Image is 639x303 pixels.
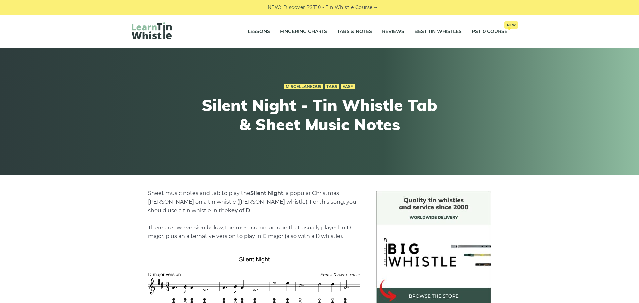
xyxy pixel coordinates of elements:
a: Tabs & Notes [337,23,372,40]
a: Easy [341,84,355,89]
strong: key of D [228,207,250,214]
strong: Silent Night [250,190,283,196]
a: PST10 CourseNew [472,23,507,40]
a: Fingering Charts [280,23,327,40]
h1: Silent Night - Tin Whistle Tab & Sheet Music Notes [197,96,442,134]
p: Sheet music notes and tab to play the , a popular Christmas [PERSON_NAME] on a tin whistle ([PERS... [148,189,360,241]
a: Reviews [382,23,404,40]
a: Miscellaneous [284,84,323,89]
span: New [504,21,518,29]
a: Tabs [325,84,339,89]
a: Lessons [248,23,270,40]
a: Best Tin Whistles [414,23,462,40]
img: LearnTinWhistle.com [132,22,172,39]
